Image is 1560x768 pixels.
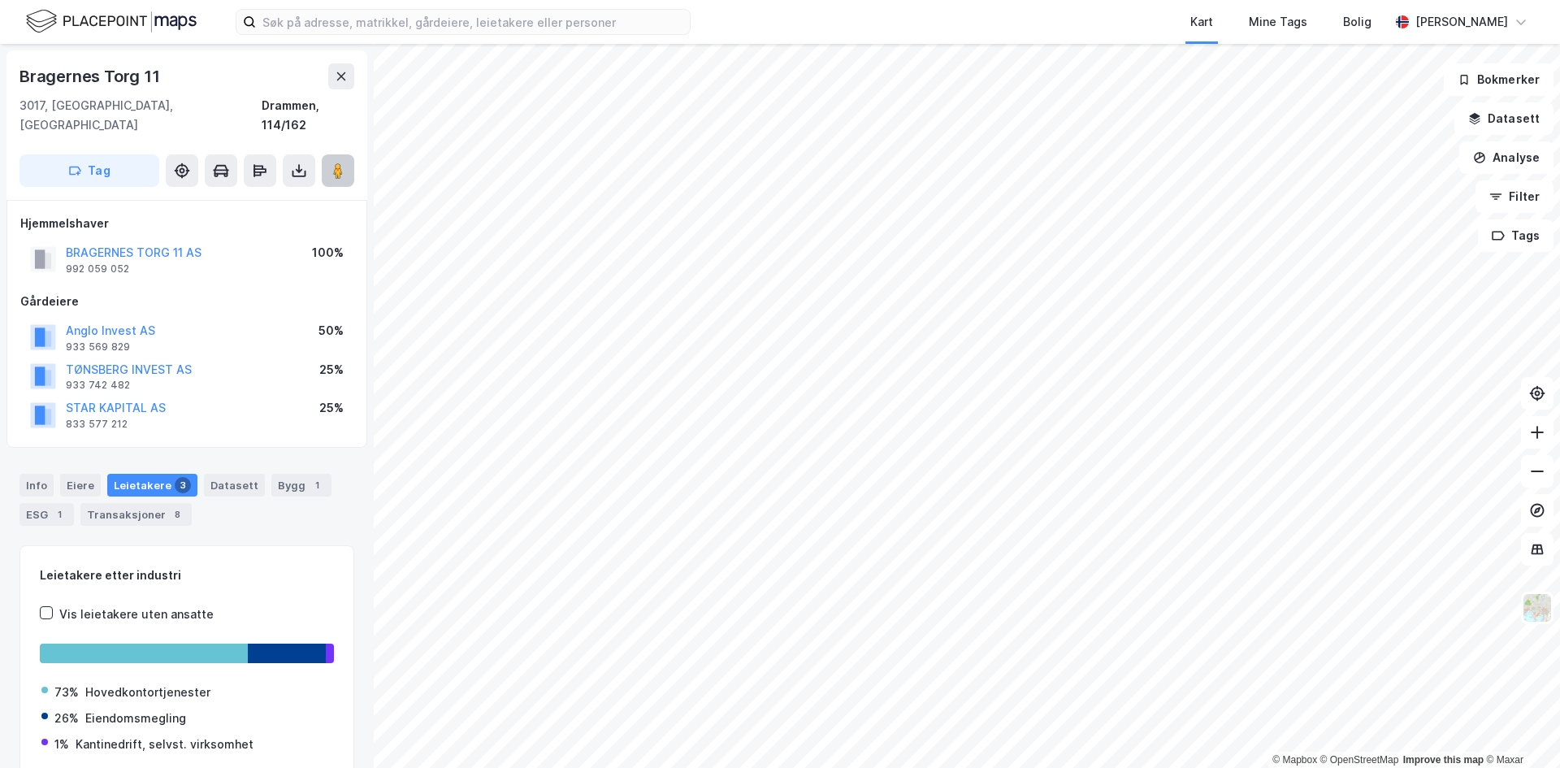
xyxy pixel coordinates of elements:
[19,474,54,497] div: Info
[309,477,325,493] div: 1
[107,474,197,497] div: Leietakere
[1343,12,1371,32] div: Bolig
[1415,12,1508,32] div: [PERSON_NAME]
[204,474,265,497] div: Datasett
[59,605,214,624] div: Vis leietakere uten ansatte
[1522,592,1553,623] img: Z
[175,477,191,493] div: 3
[80,503,192,526] div: Transaksjoner
[66,418,128,431] div: 833 577 212
[1403,754,1484,766] a: Improve this map
[51,506,67,523] div: 1
[271,474,331,497] div: Bygg
[20,292,353,311] div: Gårdeiere
[318,321,344,341] div: 50%
[1479,690,1560,768] div: Kontrollprogram for chat
[1478,219,1553,252] button: Tags
[20,214,353,233] div: Hjemmelshaver
[1479,690,1560,768] iframe: Chat Widget
[1320,754,1399,766] a: OpenStreetMap
[169,506,185,523] div: 8
[319,360,344,380] div: 25%
[66,263,129,276] div: 992 059 052
[54,735,69,754] div: 1%
[1454,102,1553,135] button: Datasett
[1475,180,1553,213] button: Filter
[76,735,253,754] div: Kantinedrift, selvst. virksomhet
[256,10,690,34] input: Søk på adresse, matrikkel, gårdeiere, leietakere eller personer
[19,503,74,526] div: ESG
[312,243,344,263] div: 100%
[26,7,197,36] img: logo.f888ab2527a4732fd821a326f86c7f29.svg
[1272,754,1317,766] a: Mapbox
[54,683,79,702] div: 73%
[40,566,334,585] div: Leietakere etter industri
[1249,12,1307,32] div: Mine Tags
[1190,12,1213,32] div: Kart
[262,96,354,135] div: Drammen, 114/162
[85,709,186,728] div: Eiendomsmegling
[1459,141,1553,174] button: Analyse
[85,683,210,702] div: Hovedkontortjenester
[66,341,130,354] div: 933 569 829
[19,154,159,187] button: Tag
[19,63,163,89] div: Bragernes Torg 11
[66,379,130,392] div: 933 742 482
[54,709,79,728] div: 26%
[19,96,262,135] div: 3017, [GEOGRAPHIC_DATA], [GEOGRAPHIC_DATA]
[60,474,101,497] div: Eiere
[1444,63,1553,96] button: Bokmerker
[319,398,344,418] div: 25%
